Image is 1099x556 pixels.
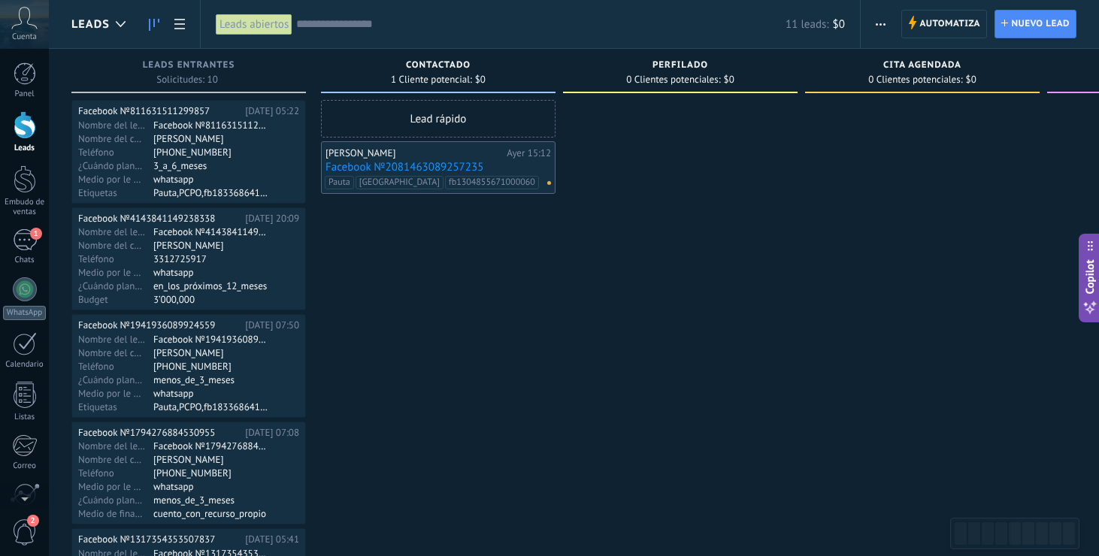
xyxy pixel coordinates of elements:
div: Correo [3,461,47,471]
div: 3_a_6_meses [153,159,270,171]
div: Nombre del lead [78,333,153,345]
div: whatsapp [153,173,270,185]
div: +525538084678 [153,146,270,158]
div: José Luis Salinas [153,132,270,144]
div: +523334878081 [153,360,270,372]
div: [DATE] 05:41 [245,533,299,545]
div: menos_de_3_meses [153,373,270,385]
div: Budget [78,293,153,305]
div: cuento_con_recurso_propio [153,507,270,519]
div: whatsapp [153,480,270,492]
div: Nombre del lead [78,440,153,452]
span: 1 Cliente potencial: [391,75,472,84]
div: Teléfono [78,467,153,479]
span: $0 [475,75,486,84]
div: whatsapp [153,387,270,399]
span: Copilot [1082,260,1097,295]
div: menos_de_3_meses [153,494,270,506]
div: Etiquetas [78,400,153,412]
div: Teléfono [78,146,153,158]
div: Medio por le que desea ser contactado [78,480,153,492]
a: Automatiza [901,10,987,38]
span: $0 [966,75,976,84]
span: 2 [27,515,39,527]
div: 3312725917 [153,252,270,264]
div: [DATE] 05:22 [245,105,299,117]
div: Nombre del contacto [78,239,153,251]
div: Roberto Campos [153,239,270,251]
div: Lead rápido [321,100,556,137]
span: 0 Clientes potenciales: [868,75,962,84]
span: Solicitudes: 10 [156,75,217,84]
div: Monica Quiroz Leal [153,346,270,358]
span: Leads [71,17,110,32]
span: Cita agendada [883,60,961,71]
div: Leads Entrantes [79,60,298,73]
div: Pauta,PCPO,fb1833686417426963 [153,186,270,198]
span: fb1304855671000060 [445,176,539,189]
div: [DATE] 07:50 [245,319,299,331]
div: [PERSON_NAME] [325,147,503,159]
div: Ayer 15:12 [507,147,551,159]
div: Leads abiertos [216,14,292,35]
div: WhatsApp [3,306,46,320]
span: $0 [724,75,734,84]
div: [DATE] 07:08 [245,427,299,439]
div: Nombre del contacto [78,453,153,465]
div: Teléfono [78,360,153,372]
span: Nuevo lead [1011,11,1070,38]
div: en_los_próximos_12_meses [153,280,270,292]
span: 1 [30,228,42,240]
div: Facebook №811631511299857 [153,119,270,131]
div: Calendario [3,360,47,370]
div: Cita agendada [813,60,1032,73]
div: Medio por le que desea ser contactado [78,387,153,399]
div: ¿Cuándo planea comprar? [78,494,153,506]
div: Facebook №1794276884530955 [78,427,240,439]
span: 0 Clientes potenciales: [626,75,720,84]
span: 11 leads: [786,17,828,32]
div: Embudo de ventas [3,198,47,217]
span: Automatiza [919,11,980,38]
div: Listas [3,412,47,422]
span: Cuenta [12,32,37,42]
div: Nombre del lead [78,119,153,131]
div: Nombre del contacto [78,132,153,144]
div: Etiquetas [78,186,153,198]
div: whatsapp [153,266,270,278]
div: Facebook №1794276884530955 [153,440,270,452]
div: ¿Cuándo planea comprar? [78,280,153,292]
div: Panel [3,89,47,99]
div: Facebook №1941936089924559 [153,333,270,345]
div: Luis Hinojosa [153,453,270,465]
div: 3’000,000 [153,293,270,305]
div: Nombre del contacto [78,346,153,358]
div: Medio por le que desea ser contactado [78,173,153,185]
div: Contactado [328,60,548,73]
div: Facebook №1941936089924559 [78,319,240,331]
div: ¿Cuándo planea comprar? [78,159,153,171]
div: Nombre del lead [78,225,153,237]
div: +523332220972 [153,467,270,479]
div: Facebook №811631511299857 [78,105,240,117]
div: [DATE] 20:09 [245,213,299,225]
span: Leads Entrantes [143,60,235,71]
a: Facebook №2081463089257235 [325,161,551,174]
div: Medio de financiamiento [78,507,153,519]
span: [GEOGRAPHIC_DATA] [356,176,444,189]
div: Facebook №1317354353507837 [78,533,240,545]
div: Pauta,PCPO,fb1833686417426963 [153,400,270,412]
div: Perfilado [571,60,790,73]
div: Facebook №4143841149238338 [153,225,270,237]
span: Perfilado [652,60,708,71]
span: Pauta [325,176,354,189]
span: No hay nada asignado [547,181,551,185]
div: Teléfono [78,252,153,264]
div: Medio por le que desea ser contactado [78,266,153,278]
span: Contactado [406,60,471,71]
span: $0 [833,17,845,32]
div: ¿Cuándo planea comprar? [78,373,153,385]
a: Nuevo lead [995,10,1076,38]
div: Facebook №4143841149238338 [78,213,240,225]
div: Chats [3,255,47,265]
